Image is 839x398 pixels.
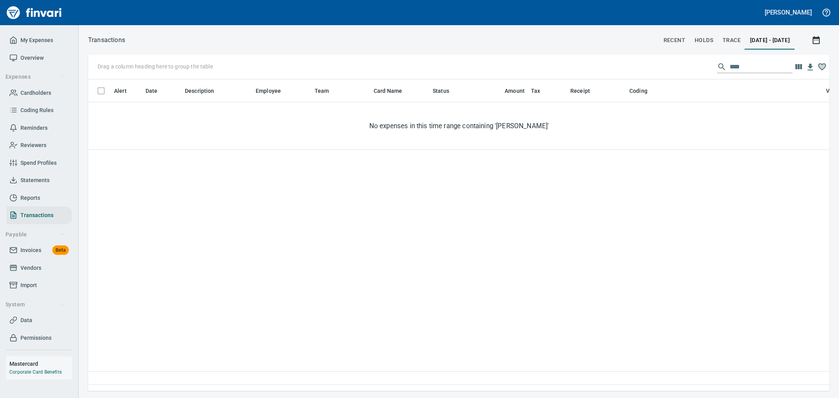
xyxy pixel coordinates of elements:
button: System [2,297,68,312]
span: Employee [256,86,291,96]
a: Corporate Card Benefits [9,369,62,375]
span: Receipt [570,86,590,96]
p: Transactions [88,35,125,45]
span: Description [185,86,225,96]
nav: breadcrumb [88,35,125,45]
span: Status [433,86,459,96]
span: Card Name [374,86,402,96]
span: Tax [531,86,550,96]
button: Column choices favorited. Click to reset to default [816,61,828,73]
a: Spend Profiles [6,154,72,172]
a: Cardholders [6,84,72,102]
span: Receipt [570,86,600,96]
a: Overview [6,49,72,67]
button: Expenses [2,70,68,84]
a: Transactions [6,206,72,224]
span: Employee [256,86,281,96]
a: Reminders [6,119,72,137]
a: Reviewers [6,136,72,154]
span: [DATE] - [DATE] [750,35,790,45]
span: Alert [114,86,137,96]
span: Beta [52,246,69,255]
span: trace [723,35,741,45]
span: Data [20,315,32,325]
span: My Expenses [20,35,53,45]
span: Status [433,86,449,96]
big: No expenses in this time range containing '[PERSON_NAME]' [369,121,549,131]
h6: Mastercard [9,359,72,368]
span: Coding Rules [20,105,53,115]
span: Amount [494,86,525,96]
span: Amount [505,86,525,96]
span: Cardholders [20,88,51,98]
span: Team [315,86,329,96]
span: Spend Profiles [20,158,57,168]
span: Description [185,86,214,96]
span: Reviewers [20,140,46,150]
span: System [6,300,65,310]
span: Reminders [20,123,48,133]
span: Transactions [20,210,53,220]
span: Team [315,86,339,96]
span: Vendors [20,263,41,273]
span: Invoices [20,245,41,255]
a: Permissions [6,329,72,347]
button: Show transactions within a particular date range [804,31,830,50]
a: Coding Rules [6,101,72,119]
span: holds [695,35,713,45]
span: Import [20,280,37,290]
span: Date [146,86,158,96]
button: [PERSON_NAME] [763,6,814,18]
span: Card Name [374,86,412,96]
span: Coding [629,86,658,96]
span: recent [664,35,685,45]
button: Payable [2,227,68,242]
button: Choose columns to display [793,61,804,73]
p: Drag a column heading here to group the table [98,63,213,70]
h5: [PERSON_NAME] [765,8,812,17]
span: Coding [629,86,647,96]
a: My Expenses [6,31,72,49]
a: Vendors [6,259,72,277]
span: Date [146,86,168,96]
img: Finvari [5,3,64,22]
span: Expenses [6,72,65,82]
span: Statements [20,175,50,185]
a: Statements [6,171,72,189]
a: Import [6,276,72,294]
span: Overview [20,53,44,63]
a: Data [6,311,72,329]
a: InvoicesBeta [6,241,72,259]
span: Alert [114,86,127,96]
span: Tax [531,86,540,96]
span: Permissions [20,333,52,343]
span: Reports [20,193,40,203]
button: Download Table [804,61,816,73]
span: Payable [6,230,65,240]
a: Reports [6,189,72,207]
